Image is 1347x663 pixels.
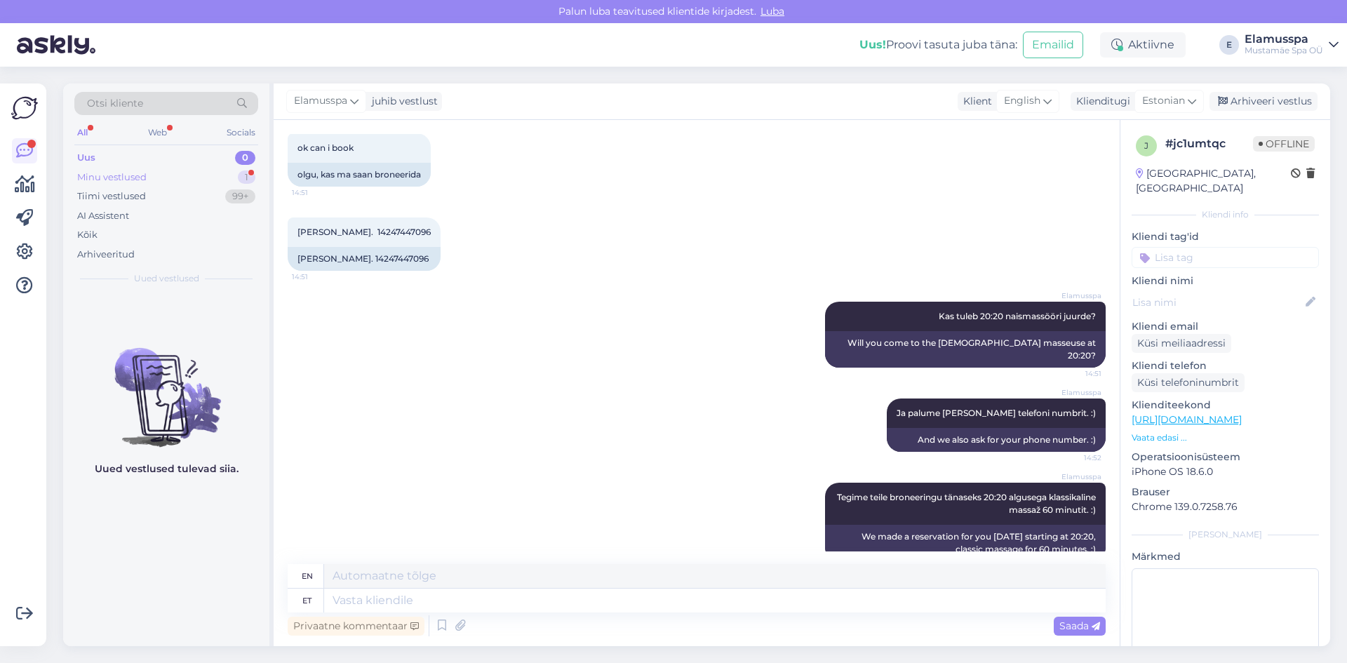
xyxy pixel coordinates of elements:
[859,38,886,51] b: Uus!
[1023,32,1083,58] button: Emailid
[1049,368,1101,379] span: 14:51
[288,163,431,187] div: olgu, kas ma saan broneerida
[825,331,1106,368] div: Will you come to the [DEMOGRAPHIC_DATA] masseuse at 20:20?
[1132,431,1319,444] p: Vaata edasi ...
[302,564,313,588] div: en
[297,142,354,153] span: ok can i book
[756,5,789,18] span: Luba
[1165,135,1253,152] div: # jc1umtqc
[225,189,255,203] div: 99+
[1219,35,1239,55] div: E
[1132,500,1319,514] p: Chrome 139.0.7258.76
[1132,334,1231,353] div: Küsi meiliaadressi
[1132,413,1242,426] a: [URL][DOMAIN_NAME]
[1253,136,1315,152] span: Offline
[292,187,344,198] span: 14:51
[1049,453,1101,463] span: 14:52
[1132,274,1319,288] p: Kliendi nimi
[1059,620,1100,632] span: Saada
[1132,373,1245,392] div: Küsi telefoninumbrit
[77,189,146,203] div: Tiimi vestlused
[1132,319,1319,334] p: Kliendi email
[1132,359,1319,373] p: Kliendi telefon
[77,209,129,223] div: AI Assistent
[1049,387,1101,398] span: Elamusspa
[939,311,1096,321] span: Kas tuleb 20:20 naismassööri juurde?
[1132,208,1319,221] div: Kliendi info
[1132,247,1319,268] input: Lisa tag
[297,227,431,237] span: [PERSON_NAME]. 14247447096
[87,96,143,111] span: Otsi kliente
[859,36,1017,53] div: Proovi tasuta juba täna:
[1136,166,1291,196] div: [GEOGRAPHIC_DATA], [GEOGRAPHIC_DATA]
[1142,93,1185,109] span: Estonian
[1132,528,1319,541] div: [PERSON_NAME]
[1071,94,1130,109] div: Klienditugi
[1245,45,1323,56] div: Mustamäe Spa OÜ
[134,272,199,285] span: Uued vestlused
[74,123,91,142] div: All
[958,94,992,109] div: Klient
[366,94,438,109] div: juhib vestlust
[294,93,347,109] span: Elamusspa
[292,272,344,282] span: 14:51
[1132,450,1319,464] p: Operatsioonisüsteem
[1132,295,1303,310] input: Lisa nimi
[288,247,441,271] div: [PERSON_NAME]. 14247447096
[1144,140,1148,151] span: j
[63,323,269,449] img: No chats
[825,525,1106,561] div: We made a reservation for you [DATE] starting at 20:20, classic massage for 60 minutes. :)
[1245,34,1323,45] div: Elamusspa
[1132,485,1319,500] p: Brauser
[1100,32,1186,58] div: Aktiivne
[1132,549,1319,564] p: Märkmed
[1004,93,1040,109] span: English
[1132,464,1319,479] p: iPhone OS 18.6.0
[224,123,258,142] div: Socials
[145,123,170,142] div: Web
[1049,471,1101,482] span: Elamusspa
[887,428,1106,452] div: And we also ask for your phone number. :)
[95,462,239,476] p: Uued vestlused tulevad siia.
[11,95,38,121] img: Askly Logo
[77,170,147,185] div: Minu vestlused
[1049,290,1101,301] span: Elamusspa
[77,228,98,242] div: Kõik
[1132,398,1319,413] p: Klienditeekond
[1132,229,1319,244] p: Kliendi tag'id
[302,589,311,612] div: et
[238,170,255,185] div: 1
[288,617,424,636] div: Privaatne kommentaar
[77,248,135,262] div: Arhiveeritud
[837,492,1098,515] span: Tegime teile broneeringu tänaseks 20:20 algusega klassikaline massaž 60 minutit. :)
[1209,92,1318,111] div: Arhiveeri vestlus
[235,151,255,165] div: 0
[897,408,1096,418] span: Ja palume [PERSON_NAME] telefoni numbrit. :)
[1245,34,1339,56] a: ElamusspaMustamäe Spa OÜ
[77,151,95,165] div: Uus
